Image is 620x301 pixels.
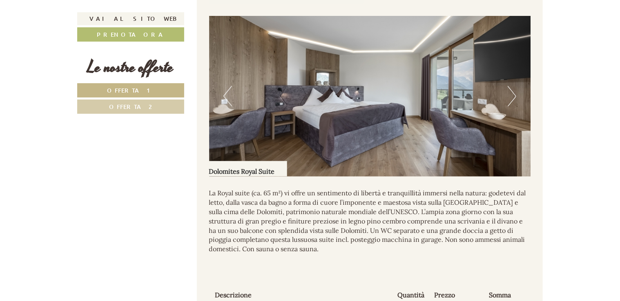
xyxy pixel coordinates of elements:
a: Prenota ora [77,27,184,42]
div: Dolomites Royal Suite [209,161,287,177]
div: Le nostre offerte [77,56,184,79]
img: image [209,16,531,177]
span: Offerta 2 [109,103,152,111]
span: Offerta 1 [107,86,154,94]
button: Next [508,86,516,106]
a: Vai al sito web [77,12,184,25]
p: La Royal suite (ca. 65 m²) vi offre un sentimento di libertà e tranquillità immersi nella natura:... [209,189,531,254]
button: Previous [223,86,232,106]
